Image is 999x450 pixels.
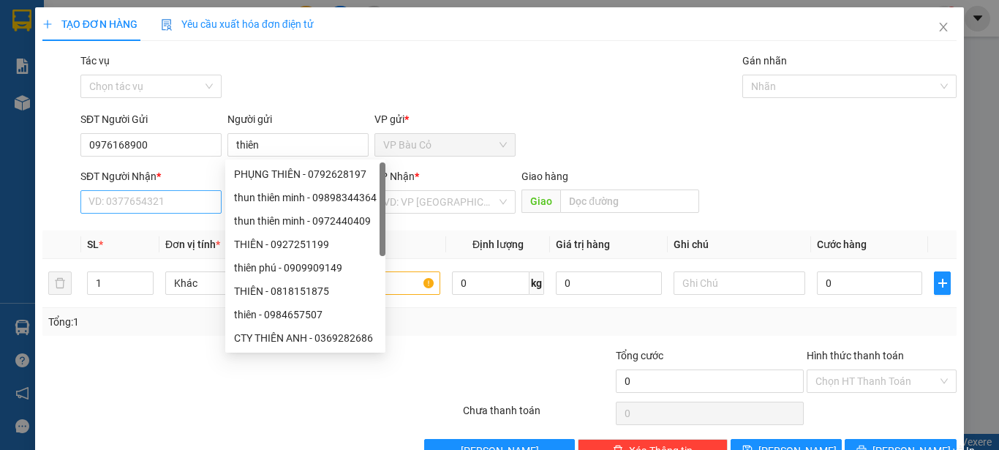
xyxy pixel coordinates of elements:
[174,272,288,294] span: Khác
[560,190,699,213] input: Dọc đường
[48,314,387,330] div: Tổng: 1
[923,7,964,48] button: Close
[374,111,516,127] div: VP gửi
[521,190,560,213] span: Giao
[529,271,544,295] span: kg
[234,166,377,182] div: PHỤNG THIÊN - 0792628197
[807,350,904,361] label: Hình thức thanh toán
[12,30,131,48] div: thành
[161,19,173,31] img: icon
[817,239,867,250] span: Cước hàng
[234,260,377,276] div: thiên phú - 0909909149
[521,170,568,182] span: Giao hàng
[165,239,220,250] span: Đơn vị tính
[225,209,385,233] div: thun thiên minh - 0972440409
[141,14,176,29] span: Nhận:
[374,170,415,182] span: VP Nhận
[461,402,614,428] div: Chưa thanh toán
[225,303,385,326] div: thiên - 0984657507
[225,256,385,280] div: thiên phú - 0909909149
[668,230,811,259] th: Ghi chú
[141,65,260,86] div: 0764991601
[234,236,377,252] div: THIÊN - 0927251199
[225,233,385,256] div: THIÊN - 0927251199
[11,96,34,111] span: CR :
[234,190,377,206] div: thun thiên minh - 09898344364
[12,48,131,68] div: 0358224679
[80,111,222,127] div: SĐT Người Gửi
[742,55,787,67] label: Gán nhãn
[80,55,110,67] label: Tác vụ
[225,326,385,350] div: CTY THIÊN ANH - 0369282686
[234,307,377,323] div: thiên - 0984657507
[616,350,663,361] span: Tổng cước
[42,18,137,30] span: TẠO ĐƠN HÀNG
[225,280,385,303] div: THIÊN - 0818151875
[80,168,222,184] div: SĐT Người Nhận
[234,213,377,229] div: thun thiên minh - 0972440409
[42,19,53,29] span: plus
[935,277,950,289] span: plus
[161,18,314,30] span: Yêu cầu xuất hóa đơn điện tử
[234,283,377,299] div: THIÊN - 0818151875
[472,239,524,250] span: Định lượng
[141,48,260,65] div: tâm
[141,12,260,48] div: Lý Thường Kiệt
[934,271,951,295] button: plus
[11,94,133,112] div: 70.000
[674,271,805,295] input: Ghi Chú
[938,21,949,33] span: close
[87,239,99,250] span: SL
[383,134,507,156] span: VP Bàu Cỏ
[225,162,385,186] div: PHỤNG THIÊN - 0792628197
[48,271,72,295] button: delete
[227,111,369,127] div: Người gửi
[556,239,610,250] span: Giá trị hàng
[234,330,377,346] div: CTY THIÊN ANH - 0369282686
[556,271,661,295] input: 0
[225,186,385,209] div: thun thiên minh - 09898344364
[12,12,131,30] div: VP Bàu Cỏ
[12,14,35,29] span: Gửi:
